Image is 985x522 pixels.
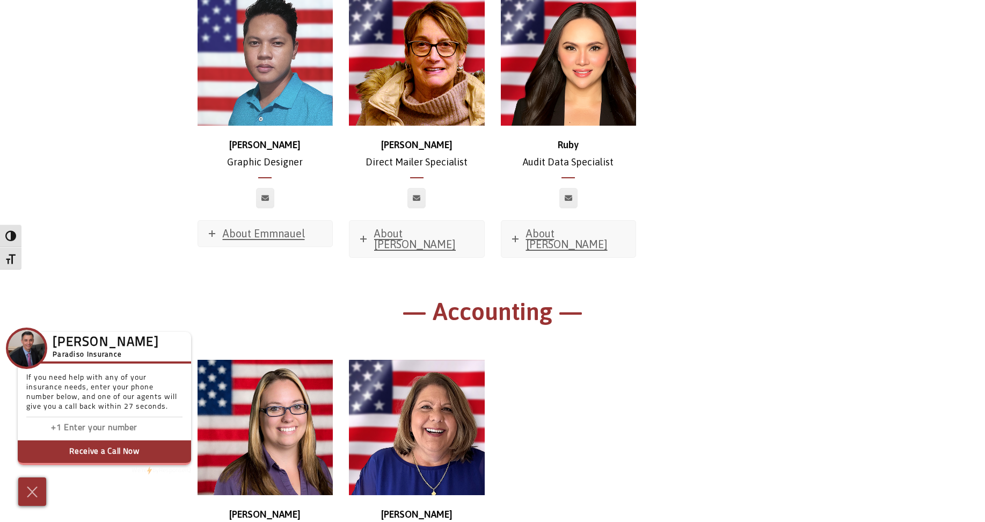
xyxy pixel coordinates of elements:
[349,221,484,257] a: About [PERSON_NAME]
[132,467,191,474] a: We'rePowered by iconbyResponseiQ
[198,296,788,333] h1: — Accounting —
[558,139,579,150] strong: Ruby
[147,466,152,475] img: Powered by icon
[8,330,45,367] img: Company Icon
[501,221,636,257] a: About [PERSON_NAME]
[198,360,333,496] img: website image temp stephanie 2 (1)
[26,373,183,417] p: If you need help with any of your insurance needs, enter your phone number below, and one of our ...
[223,227,305,240] span: About Emmnauel
[64,421,171,436] input: Enter phone number
[24,483,40,501] img: Cross icon
[32,421,64,436] input: Enter country code
[53,338,159,348] h3: [PERSON_NAME]
[381,509,453,520] strong: [PERSON_NAME]
[501,136,637,171] p: Audit Data Specialist
[381,139,453,150] strong: [PERSON_NAME]
[526,227,608,250] span: About [PERSON_NAME]
[132,467,159,474] span: We're by
[18,440,191,465] button: Receive a Call Now
[229,509,301,520] strong: [PERSON_NAME]
[229,139,301,150] strong: [PERSON_NAME]
[198,136,333,171] p: Graphic Designer
[53,349,159,361] h5: Paradiso Insurance
[349,136,485,171] p: Direct Mailer Specialist
[374,227,456,250] span: About [PERSON_NAME]
[349,360,485,496] img: Judy Martocchio_500x500
[198,221,333,247] a: About Emmnauel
